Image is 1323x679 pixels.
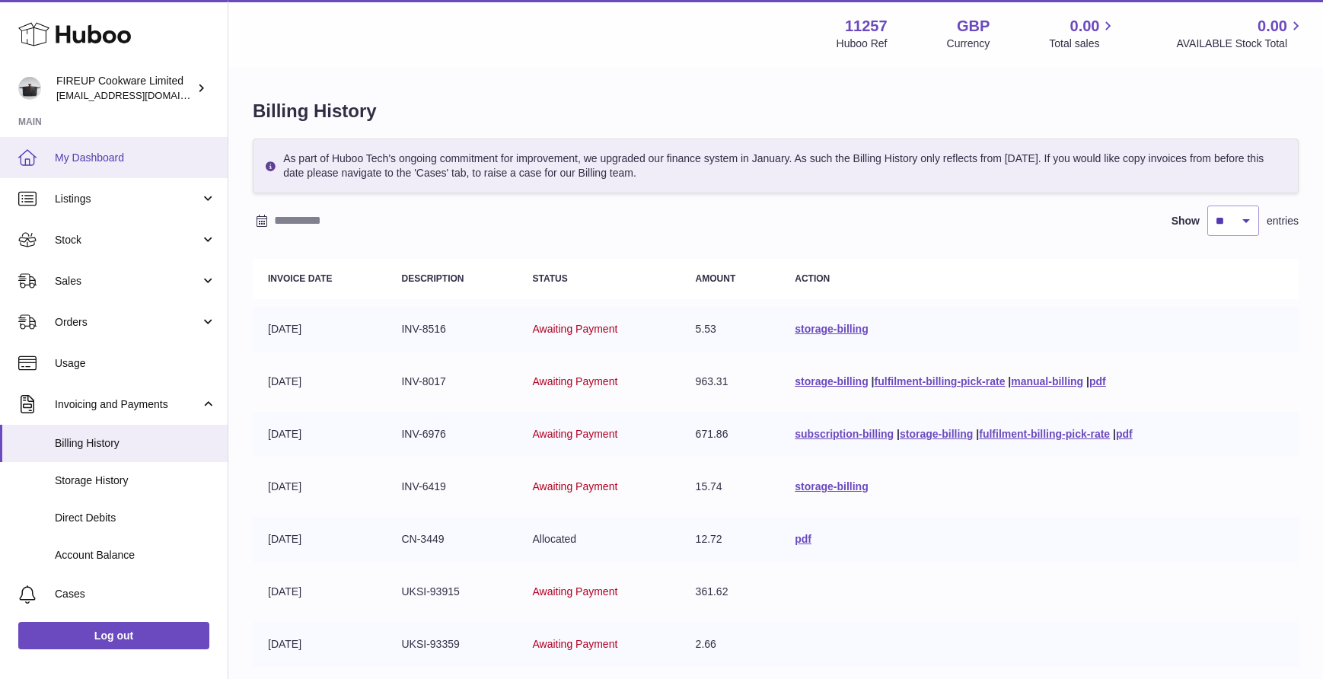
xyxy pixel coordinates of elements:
td: 15.74 [681,464,780,509]
span: 0.00 [1258,16,1287,37]
span: 0.00 [1070,16,1100,37]
span: Usage [55,356,216,371]
span: Awaiting Payment [533,480,618,493]
span: Invoicing and Payments [55,397,200,412]
td: [DATE] [253,307,386,352]
td: 2.66 [681,622,780,667]
td: INV-8516 [386,307,517,352]
a: storage-billing [795,480,868,493]
div: As part of Huboo Tech's ongoing commitment for improvement, we upgraded our finance system in Jan... [253,139,1299,193]
strong: GBP [957,16,990,37]
a: 0.00 AVAILABLE Stock Total [1176,16,1305,51]
h1: Billing History [253,99,1299,123]
span: [EMAIL_ADDRESS][DOMAIN_NAME] [56,89,224,101]
span: | [976,428,979,440]
span: | [897,428,900,440]
span: | [1008,375,1011,387]
span: Listings [55,192,200,206]
div: Currency [947,37,990,51]
span: Awaiting Payment [533,375,618,387]
td: 5.53 [681,307,780,352]
strong: Description [401,273,464,284]
span: Total sales [1049,37,1117,51]
span: Orders [55,315,200,330]
td: [DATE] [253,517,386,562]
strong: Invoice Date [268,273,332,284]
span: Direct Debits [55,511,216,525]
span: Billing History [55,436,216,451]
span: AVAILABLE Stock Total [1176,37,1305,51]
span: Allocated [533,533,577,545]
strong: 11257 [845,16,888,37]
span: Awaiting Payment [533,585,618,598]
td: INV-6976 [386,412,517,457]
td: 361.62 [681,569,780,614]
span: Awaiting Payment [533,638,618,650]
a: manual-billing [1011,375,1083,387]
strong: Action [795,273,830,284]
a: storage-billing [795,323,868,335]
img: contact@fireupuk.com [18,77,41,100]
a: storage-billing [795,375,868,387]
span: Storage History [55,473,216,488]
strong: Amount [696,273,736,284]
td: INV-6419 [386,464,517,509]
strong: Status [533,273,568,284]
td: [DATE] [253,622,386,667]
a: pdf [1089,375,1106,387]
span: My Dashboard [55,151,216,165]
td: [DATE] [253,464,386,509]
td: INV-8017 [386,359,517,404]
span: Awaiting Payment [533,323,618,335]
td: [DATE] [253,569,386,614]
a: fulfilment-billing-pick-rate [979,428,1110,440]
td: [DATE] [253,412,386,457]
span: Sales [55,274,200,288]
span: Account Balance [55,548,216,563]
label: Show [1172,214,1200,228]
span: Cases [55,587,216,601]
span: | [1086,375,1089,387]
td: 671.86 [681,412,780,457]
a: subscription-billing [795,428,894,440]
td: CN-3449 [386,517,517,562]
span: entries [1267,214,1299,228]
td: [DATE] [253,359,386,404]
a: 0.00 Total sales [1049,16,1117,51]
span: | [872,375,875,387]
td: UKSI-93359 [386,622,517,667]
a: pdf [1116,428,1133,440]
a: pdf [795,533,811,545]
div: FIREUP Cookware Limited [56,74,193,103]
a: Log out [18,622,209,649]
td: UKSI-93915 [386,569,517,614]
div: Huboo Ref [837,37,888,51]
a: storage-billing [900,428,973,440]
span: Awaiting Payment [533,428,618,440]
a: fulfilment-billing-pick-rate [875,375,1006,387]
span: | [1113,428,1116,440]
span: Stock [55,233,200,247]
td: 963.31 [681,359,780,404]
td: 12.72 [681,517,780,562]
